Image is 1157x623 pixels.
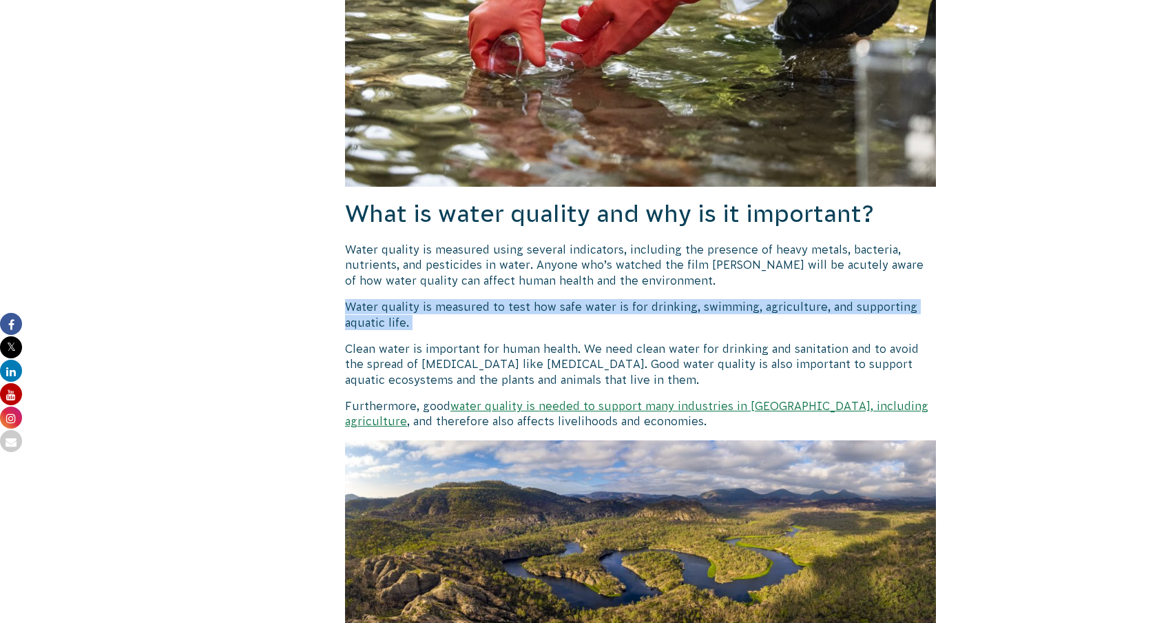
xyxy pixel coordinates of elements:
a: water quality is needed to support many industries in [GEOGRAPHIC_DATA], including agriculture [345,400,928,427]
p: Water quality is measured using several indicators, including the presence of heavy metals, bacte... [345,242,936,288]
p: Water quality is measured to test how safe water is for drinking, swimming, agriculture, and supp... [345,299,936,330]
h2: What is water quality and why is it important? [345,198,936,231]
p: Clean water is important for human health. We need clean water for drinking and sanitation and to... [345,341,936,387]
p: Furthermore, good , and therefore also affects livelihoods and economies. [345,398,936,429]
